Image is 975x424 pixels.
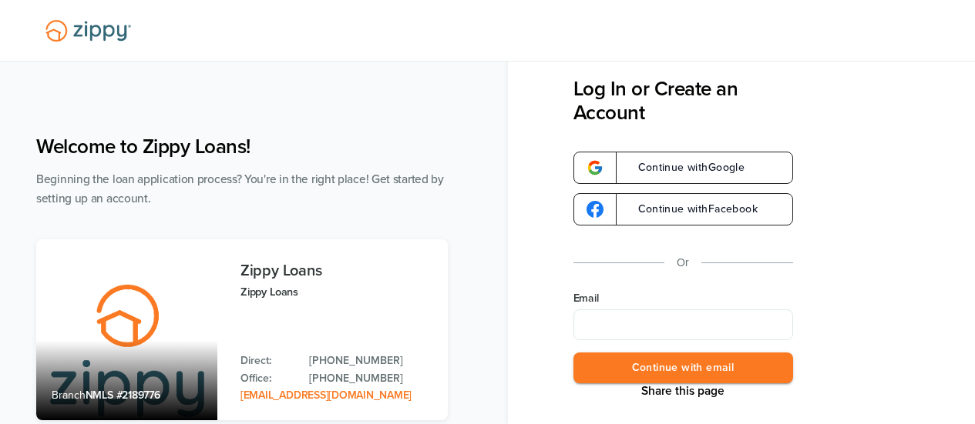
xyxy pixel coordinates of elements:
a: google-logoContinue withFacebook [573,193,793,225]
span: Beginning the loan application process? You're in the right place! Get started by setting up an a... [36,172,444,205]
a: Office Phone: 512-975-2947 [309,370,432,387]
span: NMLS #2189776 [86,389,160,402]
button: Share This Page [637,383,729,399]
p: Zippy Loans [240,283,432,301]
h3: Log In or Create an Account [573,77,793,125]
a: google-logoContinue withGoogle [573,152,793,184]
label: Email [573,291,793,306]
p: Direct: [240,352,294,369]
span: Continue with Google [623,162,745,173]
input: Email Address [573,309,793,340]
p: Or [677,253,689,272]
span: Continue with Facebook [623,204,758,215]
img: google-logo [587,201,603,218]
h1: Welcome to Zippy Loans! [36,135,448,159]
h3: Zippy Loans [240,262,432,279]
button: Continue with email [573,352,793,384]
img: Lender Logo [36,13,140,48]
p: Office: [240,370,294,387]
a: Email Address: zippyguide@zippymh.com [240,389,412,402]
span: Branch [52,389,86,402]
img: google-logo [587,159,603,176]
a: Direct Phone: 512-975-2947 [309,352,432,369]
